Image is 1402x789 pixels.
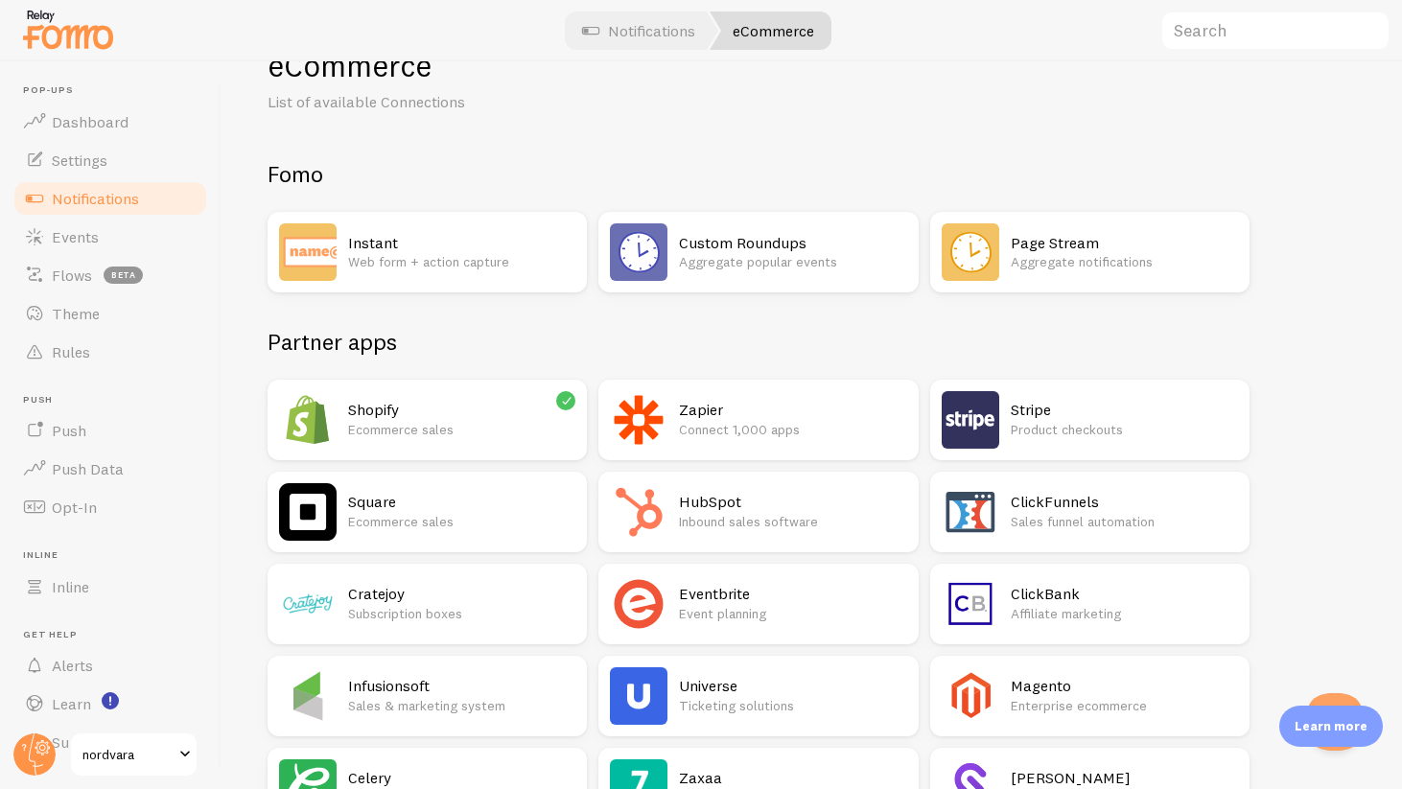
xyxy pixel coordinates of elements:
p: Sales funnel automation [1011,512,1238,531]
a: Push [12,411,209,450]
span: Opt-In [52,498,97,517]
img: Zapier [610,391,667,449]
img: Infusionsoft [279,667,337,725]
span: Alerts [52,656,93,675]
h2: Instant [348,233,575,253]
img: Stripe [942,391,999,449]
img: Page Stream [942,223,999,281]
a: Opt-In [12,488,209,526]
p: Web form + action capture [348,252,575,271]
a: Dashboard [12,103,209,141]
p: Affiliate marketing [1011,604,1238,623]
span: Inline [23,549,209,562]
h2: Universe [679,676,906,696]
p: Aggregate popular events [679,252,906,271]
img: ClickFunnels [942,483,999,541]
span: Events [52,227,99,246]
a: Events [12,218,209,256]
a: Theme [12,294,209,333]
a: Notifications [12,179,209,218]
img: Cratejoy [279,575,337,633]
img: Square [279,483,337,541]
h2: Square [348,492,575,512]
img: Custom Roundups [610,223,667,281]
h2: Custom Roundups [679,233,906,253]
p: Learn more [1295,717,1367,735]
span: Push [23,394,209,406]
span: Theme [52,304,100,323]
h2: Infusionsoft [348,676,575,696]
svg: <p>Watch New Feature Tutorials!</p> [102,692,119,709]
span: Settings [52,151,107,170]
img: Universe [610,667,667,725]
h2: Zaxaa [679,768,906,788]
iframe: Help Scout Beacon - Open [1306,693,1364,751]
a: Support [12,723,209,761]
p: Event planning [679,604,906,623]
p: Inbound sales software [679,512,906,531]
h2: Cratejoy [348,584,575,604]
span: beta [104,267,143,284]
h2: Zapier [679,400,906,420]
p: List of available Connections [268,91,728,113]
img: Shopify [279,391,337,449]
span: Pop-ups [23,84,209,97]
h2: Fomo [268,159,1250,189]
a: Settings [12,141,209,179]
h2: Partner apps [268,327,1250,357]
h2: Stripe [1011,400,1238,420]
img: ClickBank [942,575,999,633]
img: HubSpot [610,483,667,541]
img: Magento [942,667,999,725]
span: nordvara [82,743,174,766]
span: Dashboard [52,112,129,131]
p: Ecommerce sales [348,512,575,531]
h1: eCommerce [268,46,1356,85]
a: nordvara [69,731,199,777]
h2: Eventbrite [679,584,906,604]
a: Inline [12,568,209,606]
span: Rules [52,342,90,361]
span: Learn [52,694,91,713]
h2: Shopify [348,400,575,420]
h2: Celery [348,768,575,788]
a: Rules [12,333,209,371]
img: Eventbrite [610,575,667,633]
a: Flows beta [12,256,209,294]
h2: ClickFunnels [1011,492,1238,512]
span: Flows [52,266,92,285]
img: Instant [279,223,337,281]
span: Push Data [52,459,124,478]
a: Push Data [12,450,209,488]
span: Push [52,421,86,440]
span: Notifications [52,189,139,208]
img: fomo-relay-logo-orange.svg [20,5,116,54]
h2: HubSpot [679,492,906,512]
p: Sales & marketing system [348,696,575,715]
a: Alerts [12,646,209,685]
p: Ticketing solutions [679,696,906,715]
h2: [PERSON_NAME] [1011,768,1238,788]
span: Inline [52,577,89,596]
div: Learn more [1279,706,1383,747]
h2: Page Stream [1011,233,1238,253]
p: Ecommerce sales [348,420,575,439]
h2: Magento [1011,676,1238,696]
p: Product checkouts [1011,420,1238,439]
a: Learn [12,685,209,723]
p: Subscription boxes [348,604,575,623]
p: Aggregate notifications [1011,252,1238,271]
h2: ClickBank [1011,584,1238,604]
p: Enterprise ecommerce [1011,696,1238,715]
p: Connect 1,000 apps [679,420,906,439]
span: Get Help [23,629,209,641]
